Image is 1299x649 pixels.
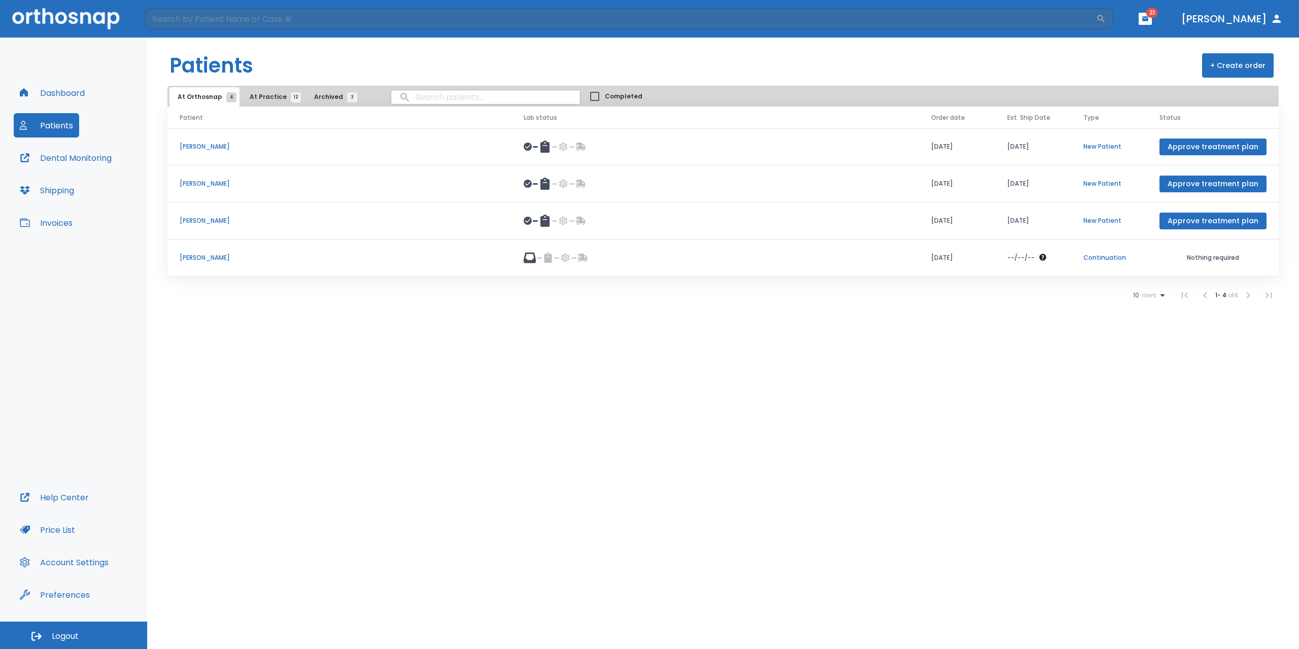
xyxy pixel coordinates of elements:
button: Account Settings [14,550,115,574]
td: [DATE] [919,165,995,202]
span: Est. Ship Date [1007,113,1050,122]
button: Approve treatment plan [1159,176,1267,192]
button: Price List [14,518,81,542]
div: The date will be available after approving treatment plan [1007,253,1059,262]
span: 31 [1146,8,1158,18]
p: Continuation [1083,253,1135,262]
td: [DATE] [995,128,1071,165]
span: Archived [314,92,352,101]
span: Lab status [524,113,557,122]
td: [DATE] [995,202,1071,240]
button: Shipping [14,178,80,202]
button: Approve treatment plan [1159,213,1267,229]
span: At Practice [250,92,296,101]
span: 4 [226,92,236,103]
span: Completed [605,92,642,101]
td: [DATE] [919,128,995,165]
button: Dental Monitoring [14,146,118,170]
span: 10 [1133,292,1139,299]
span: Logout [52,631,79,642]
span: Type [1083,113,1099,122]
p: New Patient [1083,179,1135,188]
input: Search by Patient Name or Case # [145,9,1096,29]
button: Preferences [14,583,96,607]
span: 12 [291,92,301,103]
span: rows [1139,292,1156,299]
p: [PERSON_NAME] [180,179,499,188]
span: Status [1159,113,1181,122]
button: Approve treatment plan [1159,139,1267,155]
p: --/--/-- [1007,253,1035,262]
p: [PERSON_NAME] [180,216,499,225]
td: [DATE] [995,165,1071,202]
div: tabs [169,87,362,107]
span: Order date [931,113,965,122]
button: Patients [14,113,79,138]
button: Invoices [14,211,79,235]
button: Dashboard [14,81,91,105]
input: search [391,87,580,107]
span: 3 [347,92,357,103]
button: [PERSON_NAME] [1177,10,1287,28]
button: Help Center [14,485,95,509]
p: [PERSON_NAME] [180,142,499,151]
p: Nothing required [1159,253,1267,262]
span: Patient [180,113,203,122]
span: of 4 [1228,291,1238,299]
p: New Patient [1083,142,1135,151]
button: + Create order [1202,53,1274,78]
h1: Patients [169,50,253,81]
td: [DATE] [919,240,995,277]
img: Orthosnap [12,8,120,29]
p: [PERSON_NAME] [180,253,499,262]
td: [DATE] [919,202,995,240]
p: New Patient [1083,216,1135,225]
span: 1 - 4 [1215,291,1228,299]
span: At Orthosnap [178,92,231,101]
